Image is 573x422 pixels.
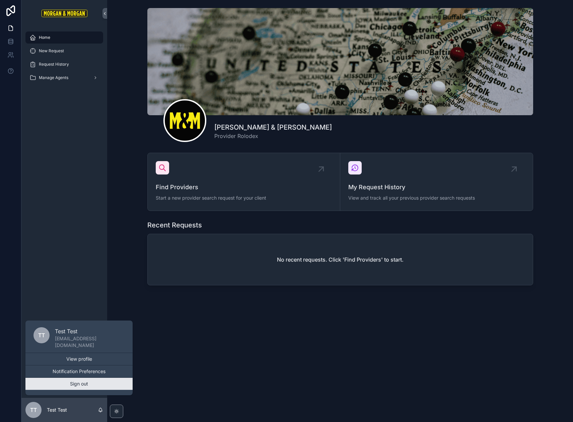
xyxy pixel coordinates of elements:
h1: Recent Requests [147,220,202,230]
a: View profile [25,353,133,365]
img: App logo [42,10,87,17]
span: Start a new provider search request for your client [156,195,332,201]
h1: [PERSON_NAME] & [PERSON_NAME] [214,123,332,132]
button: Sign out [25,378,133,390]
p: Test Test [55,327,125,335]
span: Manage Agents [39,75,68,80]
p: Test Test [47,407,67,413]
span: Provider Rolodex [214,132,332,140]
p: [EMAIL_ADDRESS][DOMAIN_NAME] [55,335,125,349]
span: Request History [39,62,69,67]
span: New Request [39,48,64,54]
span: Home [39,35,50,40]
button: Notification Preferences [25,365,133,377]
div: scrollable content [21,27,107,92]
a: Find ProvidersStart a new provider search request for your client [148,153,340,211]
a: New Request [25,45,103,57]
span: TT [38,331,45,339]
a: My Request HistoryView and track all your previous provider search requests [340,153,533,211]
span: View and track all your previous provider search requests [348,195,525,201]
span: TT [30,406,37,414]
a: Home [25,31,103,44]
a: Request History [25,58,103,70]
span: Find Providers [156,183,332,192]
h2: No recent requests. Click 'Find Providers' to start. [277,256,404,264]
span: My Request History [348,183,525,192]
a: Manage Agents [25,72,103,84]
